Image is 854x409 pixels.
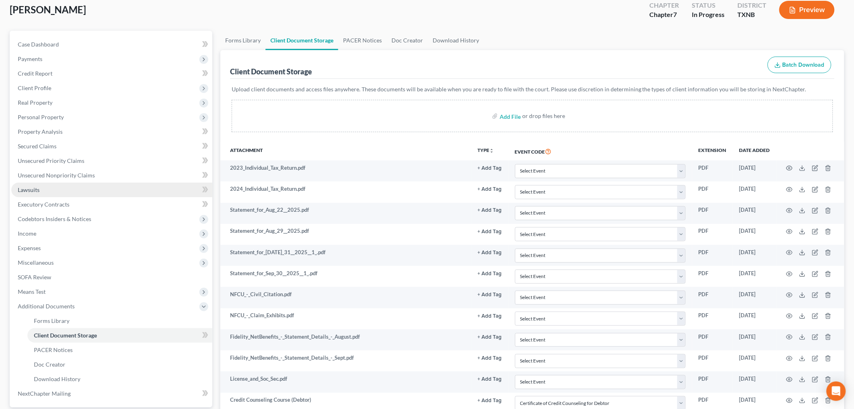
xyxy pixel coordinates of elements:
[692,10,724,19] div: In Progress
[18,99,52,106] span: Real Property
[692,224,733,245] td: PDF
[478,335,502,340] button: + Add Tag
[10,4,86,15] span: [PERSON_NAME]
[733,203,777,224] td: [DATE]
[692,1,724,10] div: Status
[11,139,212,154] a: Secured Claims
[733,245,777,266] td: [DATE]
[220,245,471,266] td: Statement_for_[DATE]_31__2025__1_.pdf
[522,112,565,120] div: or drop files here
[692,329,733,350] td: PDF
[11,154,212,168] a: Unsecured Priority Claims
[509,142,692,160] th: Event Code
[18,274,51,280] span: SOFA Review
[230,67,312,76] div: Client Document Storage
[490,148,494,153] i: unfold_more
[478,396,502,404] a: + Add Tag
[478,377,502,382] button: + Add Tag
[692,142,733,160] th: Extension
[34,361,65,368] span: Doc Creator
[733,308,777,329] td: [DATE]
[220,287,471,308] td: NFCU_-_Civil_Citation.pdf
[733,224,777,245] td: [DATE]
[220,224,471,245] td: Statement_for_Aug_29__2025.pdf
[220,308,471,329] td: NFCU_-_Claim_Exhibits.pdf
[649,1,679,10] div: Chapter
[768,57,831,74] button: Batch Download
[220,371,471,392] td: License_and_Soc_Sec.pdf
[18,201,69,208] span: Executory Contracts
[478,227,502,235] a: + Add Tag
[11,183,212,197] a: Lawsuits
[34,317,69,324] span: Forms Library
[338,31,387,50] a: PACER Notices
[18,288,46,295] span: Means Test
[478,185,502,193] a: + Add Tag
[18,84,51,91] span: Client Profile
[733,266,777,287] td: [DATE]
[478,356,502,361] button: + Add Tag
[649,10,679,19] div: Chapter
[220,329,471,350] td: Fidelity_NetBenefits_-_Statement_Details_-_August.pdf
[34,332,97,339] span: Client Document Storage
[220,203,471,224] td: Statement_for_Aug_22__2025.pdf
[692,287,733,308] td: PDF
[478,333,502,341] a: + Add Tag
[478,206,502,214] a: + Add Tag
[220,181,471,202] td: 2024_Individual_Tax_Return.pdf
[27,372,212,386] a: Download History
[428,31,484,50] a: Download History
[733,350,777,371] td: [DATE]
[18,303,75,310] span: Additional Documents
[478,208,502,213] button: + Add Tag
[27,343,212,357] a: PACER Notices
[387,31,428,50] a: Doc Creator
[220,31,266,50] a: Forms Library
[733,287,777,308] td: [DATE]
[692,181,733,202] td: PDF
[220,350,471,371] td: Fidelity_NetBenefits_-_Statement_Details_-_Sept.pdf
[11,386,212,401] a: NextChapter Mailing
[11,124,212,139] a: Property Analysis
[692,160,733,181] td: PDF
[478,187,502,192] button: + Add Tag
[478,229,502,234] button: + Add Tag
[478,398,502,403] button: + Add Tag
[478,375,502,383] a: + Add Tag
[737,10,766,19] div: TXNB
[18,143,57,150] span: Secured Claims
[779,1,835,19] button: Preview
[18,55,42,62] span: Payments
[733,329,777,350] td: [DATE]
[18,114,64,120] span: Personal Property
[18,245,41,251] span: Expenses
[692,350,733,371] td: PDF
[478,164,502,172] a: + Add Tag
[733,160,777,181] td: [DATE]
[34,346,73,353] span: PACER Notices
[692,371,733,392] td: PDF
[18,390,71,397] span: NextChapter Mailing
[733,142,777,160] th: Date added
[733,181,777,202] td: [DATE]
[733,371,777,392] td: [DATE]
[18,215,91,222] span: Codebtors Insiders & Notices
[11,270,212,285] a: SOFA Review
[18,70,52,77] span: Credit Report
[18,157,84,164] span: Unsecured Priority Claims
[18,259,54,266] span: Miscellaneous
[18,230,36,237] span: Income
[478,354,502,362] a: + Add Tag
[34,375,80,382] span: Download History
[737,1,766,10] div: District
[673,11,677,18] span: 7
[478,249,502,256] a: + Add Tag
[18,128,63,135] span: Property Analysis
[220,160,471,181] td: 2023_Individual_Tax_Return.pdf
[220,142,471,160] th: Attachment
[18,186,40,193] span: Lawsuits
[220,266,471,287] td: Statement_for_Sep_30__2025__1_.pdf
[478,270,502,277] a: + Add Tag
[11,66,212,81] a: Credit Report
[27,314,212,328] a: Forms Library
